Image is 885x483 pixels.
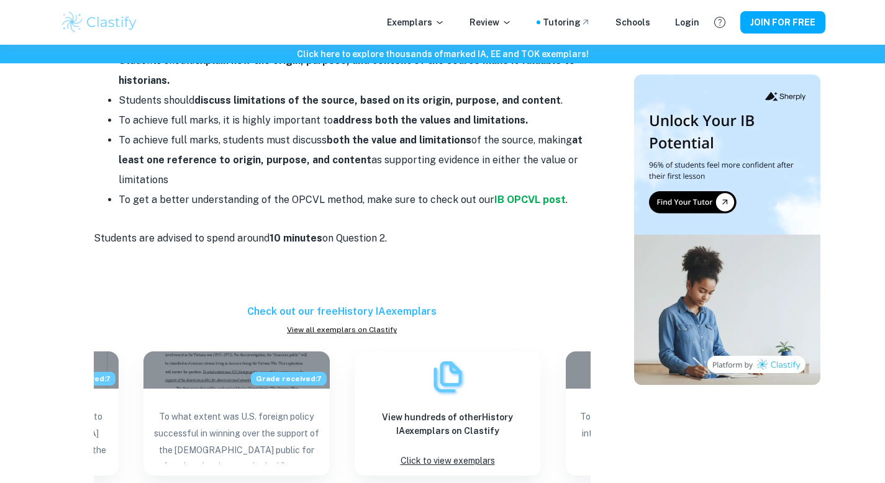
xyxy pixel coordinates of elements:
[94,229,591,248] p: Students are advised to spend around on Question 2.
[60,10,139,35] img: Clastify logo
[194,94,561,106] strong: discuss limitations of the source, based on its origin, purpose, and content
[566,351,752,476] a: Blog exemplar: To what extent was FDR governmental intTo what extent was FDR governmental interve...
[355,351,541,476] a: ExemplarsView hundreds of otherHistory IAexemplars on ClastifyClick to view exemplars
[740,11,825,34] button: JOIN FOR FREE
[94,324,591,335] a: View all exemplars on Clastify
[387,16,445,29] p: Exemplars
[119,111,591,130] li: To achieve full marks, it is highly important to
[94,304,591,319] h6: Check out our free History IA exemplars
[576,409,742,463] p: To what extent was FDR governmental intervention responsible for the end of the Great Depression ...
[470,16,512,29] p: Review
[119,130,591,190] li: To achieve full marks, students must discuss of the source, making as supporting evidence in eith...
[327,134,471,146] strong: both the value and limitations
[119,51,591,91] li: Students should
[119,190,591,210] li: To get a better understanding of the OPCVL method, make sure to check out our .
[270,232,322,244] strong: 10 minutes
[251,372,327,386] span: Grade received: 7
[401,453,495,469] p: Click to view exemplars
[2,47,883,61] h6: Click here to explore thousands of marked IA, EE and TOK exemplars !
[634,74,820,385] img: Thumbnail
[365,410,531,438] h6: View hundreds of other History IA exemplars on Clastify
[429,358,466,395] img: Exemplars
[153,409,320,463] p: To what extent was U.S. foreign policy successful in winning over the support of the [DEMOGRAPHIC...
[494,194,566,205] a: IB OPCVL post
[333,114,528,126] strong: address both the values and limitations.
[615,16,650,29] a: Schools
[143,351,330,476] a: Blog exemplar: To what extent was U.S. foreign policy sGrade received:7To what extent was U.S. fo...
[119,91,591,111] li: Students should .
[709,12,730,33] button: Help and Feedback
[675,16,699,29] a: Login
[543,16,591,29] a: Tutoring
